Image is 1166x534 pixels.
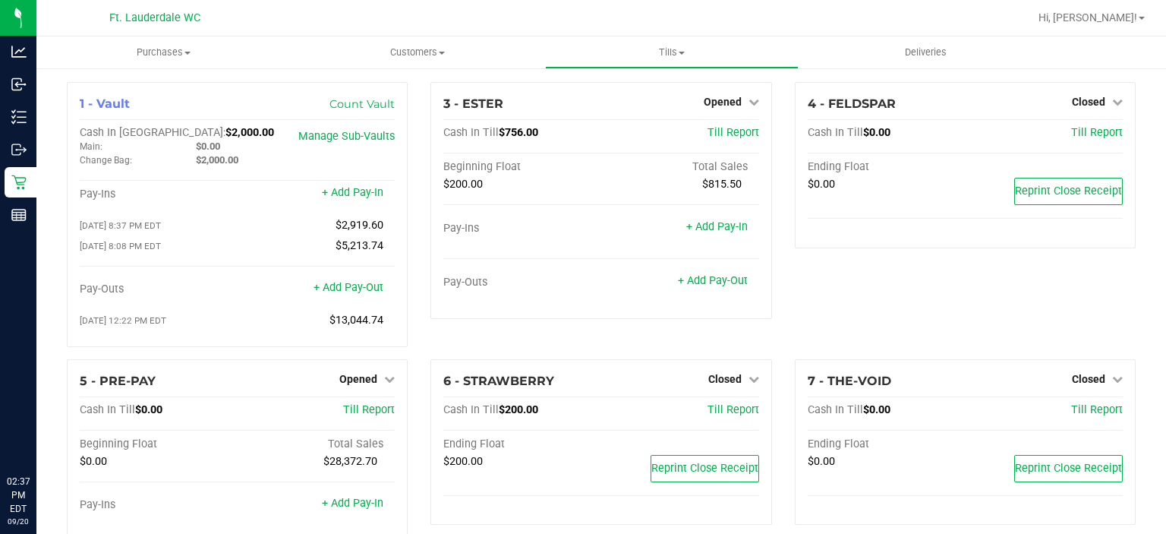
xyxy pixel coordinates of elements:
span: $0.00 [196,141,220,152]
a: + Add Pay-In [322,186,383,199]
button: Reprint Close Receipt [1014,178,1123,205]
span: Main: [80,141,102,152]
span: 5 - PRE-PAY [80,374,156,388]
button: Reprint Close Receipt [1014,455,1123,482]
a: Customers [291,36,545,68]
span: $2,000.00 [196,154,238,166]
span: $0.00 [135,403,162,416]
span: Tills [546,46,799,59]
div: Pay-Ins [80,498,238,512]
div: Beginning Float [80,438,238,451]
p: 09/20 [7,516,30,527]
span: Change Bag: [80,155,132,166]
div: Ending Float [808,438,966,451]
span: 3 - ESTER [443,96,503,111]
span: Opened [704,96,742,108]
a: Count Vault [329,97,395,111]
a: Till Report [343,403,395,416]
span: $0.00 [863,403,890,416]
div: Ending Float [808,160,966,174]
a: + Add Pay-In [686,220,748,233]
a: Till Report [707,403,759,416]
span: Reprint Close Receipt [651,462,758,475]
a: Till Report [1071,403,1123,416]
span: [DATE] 8:08 PM EDT [80,241,161,251]
span: [DATE] 8:37 PM EDT [80,220,161,231]
span: $0.00 [808,455,835,468]
a: Purchases [36,36,291,68]
a: Till Report [707,126,759,139]
span: $28,372.70 [323,455,377,468]
inline-svg: Outbound [11,142,27,157]
span: 6 - STRAWBERRY [443,374,554,388]
span: Cash In Till [443,403,499,416]
span: Purchases [36,46,291,59]
span: 7 - THE-VOID [808,374,891,388]
span: Reprint Close Receipt [1015,185,1122,197]
span: $2,000.00 [225,126,274,139]
div: Beginning Float [443,160,601,174]
span: Closed [708,373,742,385]
a: + Add Pay-Out [678,274,748,287]
span: Cash In [GEOGRAPHIC_DATA]: [80,126,225,139]
span: $2,919.60 [336,219,383,232]
a: Till Report [1071,126,1123,139]
span: Ft. Lauderdale WC [109,11,200,24]
span: Cash In Till [808,403,863,416]
span: Opened [339,373,377,385]
a: + Add Pay-Out [314,281,383,294]
span: 1 - Vault [80,96,130,111]
div: Pay-Ins [443,222,601,235]
a: Manage Sub-Vaults [298,130,395,143]
span: Cash In Till [80,403,135,416]
a: + Add Pay-In [322,497,383,510]
div: Total Sales [238,438,395,451]
div: Ending Float [443,438,601,451]
span: $0.00 [808,178,835,191]
span: Deliveries [884,46,967,59]
span: $200.00 [499,403,538,416]
div: Total Sales [601,160,759,174]
span: $13,044.74 [329,314,383,327]
span: Cash In Till [808,126,863,139]
a: Tills [545,36,799,68]
span: Closed [1072,96,1105,108]
span: $0.00 [863,126,890,139]
span: $815.50 [702,178,742,191]
inline-svg: Reports [11,207,27,223]
span: Closed [1072,373,1105,385]
inline-svg: Inbound [11,77,27,92]
span: Customers [291,46,544,59]
span: $0.00 [80,455,107,468]
span: Reprint Close Receipt [1015,462,1122,475]
inline-svg: Retail [11,175,27,190]
span: $200.00 [443,178,483,191]
span: Hi, [PERSON_NAME]! [1038,11,1137,24]
span: Cash In Till [443,126,499,139]
span: $756.00 [499,126,538,139]
span: 4 - FELDSPAR [808,96,896,111]
span: $200.00 [443,455,483,468]
inline-svg: Analytics [11,44,27,59]
p: 02:37 PM EDT [7,475,30,516]
span: [DATE] 12:22 PM EDT [80,315,166,326]
div: Pay-Outs [80,283,238,296]
inline-svg: Inventory [11,109,27,125]
button: Reprint Close Receipt [651,455,759,482]
a: Deliveries [799,36,1053,68]
div: Pay-Outs [443,276,601,289]
iframe: Resource center [15,412,61,458]
div: Pay-Ins [80,188,238,201]
span: $5,213.74 [336,239,383,252]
